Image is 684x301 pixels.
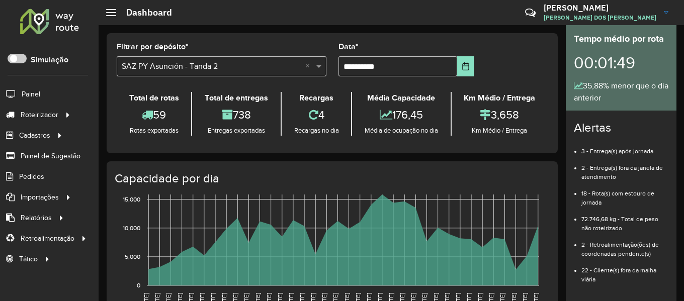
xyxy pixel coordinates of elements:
[355,104,448,126] div: 176,45
[454,92,545,104] div: Km Médio / Entrega
[123,196,140,203] text: 15,000
[338,41,359,53] label: Data
[21,110,58,120] span: Roteirizador
[21,192,59,203] span: Importações
[355,92,448,104] div: Média Capacidade
[119,92,189,104] div: Total de rotas
[355,126,448,136] div: Média de ocupação no dia
[581,139,668,156] li: 3 - Entrega(s) após jornada
[544,3,656,13] h3: [PERSON_NAME]
[115,171,548,186] h4: Capacidade por dia
[22,89,40,99] span: Painel
[284,92,349,104] div: Recargas
[195,104,278,126] div: 738
[117,41,189,53] label: Filtrar por depósito
[195,126,278,136] div: Entregas exportadas
[19,130,50,141] span: Cadastros
[31,54,68,66] label: Simulação
[19,171,44,182] span: Pedidos
[284,126,349,136] div: Recargas no dia
[574,121,668,135] h4: Alertas
[454,104,545,126] div: 3,658
[574,32,668,46] div: Tempo médio por rota
[21,151,80,161] span: Painel de Sugestão
[581,233,668,258] li: 2 - Retroalimentação(ões) de coordenadas pendente(s)
[574,46,668,80] div: 00:01:49
[116,7,172,18] h2: Dashboard
[574,80,668,104] div: 35,88% menor que o dia anterior
[581,258,668,284] li: 22 - Cliente(s) fora da malha viária
[457,56,474,76] button: Choose Date
[21,213,52,223] span: Relatórios
[21,233,74,244] span: Retroalimentação
[119,126,189,136] div: Rotas exportadas
[119,104,189,126] div: 59
[581,207,668,233] li: 72.746,68 kg - Total de peso não roteirizado
[284,104,349,126] div: 4
[544,13,656,22] span: [PERSON_NAME] DOS [PERSON_NAME]
[137,282,140,288] text: 0
[581,181,668,207] li: 18 - Rota(s) com estouro de jornada
[520,2,541,24] a: Contato Rápido
[581,156,668,181] li: 2 - Entrega(s) fora da janela de atendimento
[454,126,545,136] div: Km Médio / Entrega
[123,225,140,231] text: 10,000
[305,60,314,72] span: Clear all
[19,254,38,264] span: Tático
[125,253,140,260] text: 5,000
[195,92,278,104] div: Total de entregas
